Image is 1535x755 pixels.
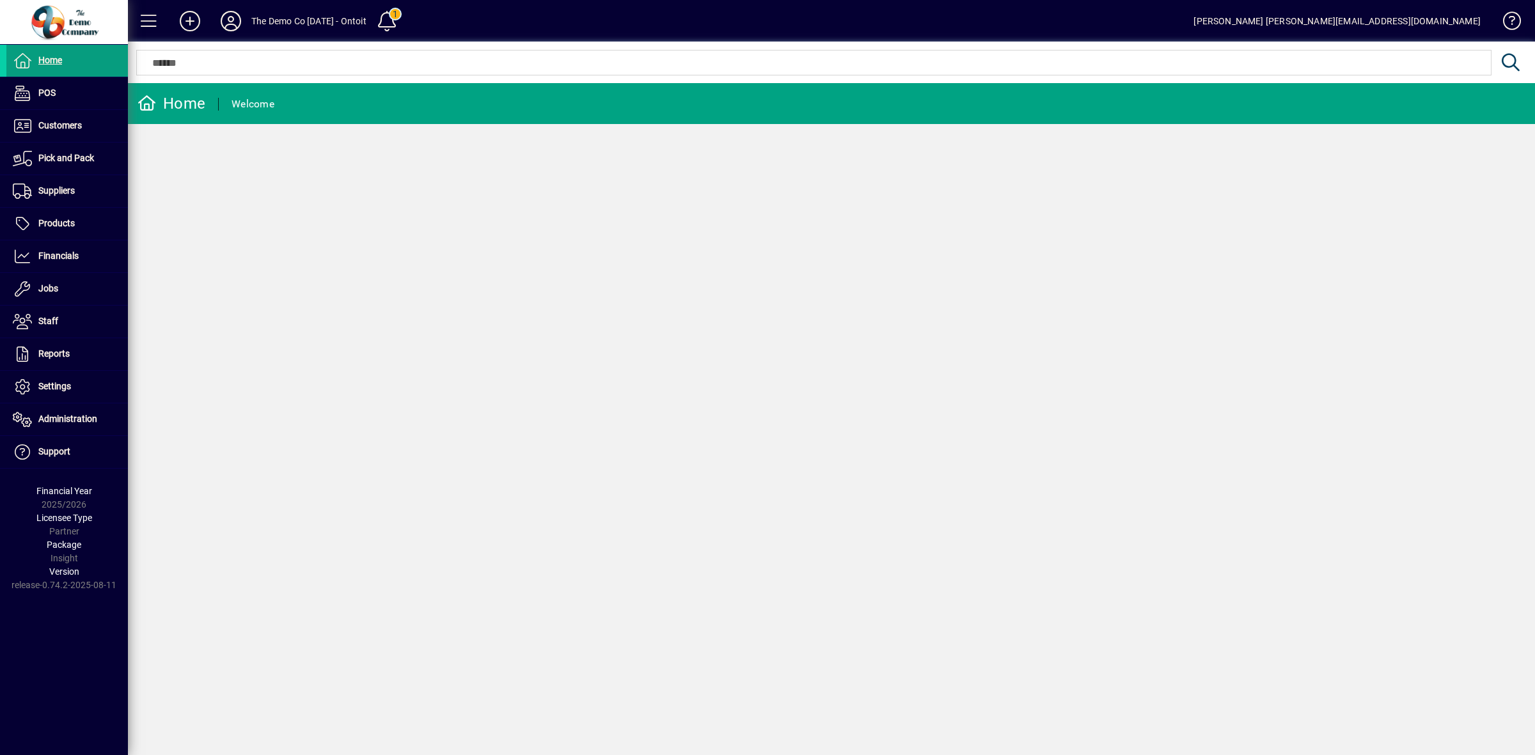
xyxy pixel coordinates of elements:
[47,540,81,550] span: Package
[210,10,251,33] button: Profile
[38,153,94,163] span: Pick and Pack
[232,94,274,114] div: Welcome
[38,283,58,293] span: Jobs
[38,120,82,130] span: Customers
[49,566,79,577] span: Version
[36,486,92,496] span: Financial Year
[1493,3,1519,44] a: Knowledge Base
[251,11,366,31] div: The Demo Co [DATE] - Ontoit
[6,273,128,305] a: Jobs
[38,348,70,359] span: Reports
[6,403,128,435] a: Administration
[38,218,75,228] span: Products
[38,414,97,424] span: Administration
[36,513,92,523] span: Licensee Type
[38,88,56,98] span: POS
[169,10,210,33] button: Add
[6,143,128,175] a: Pick and Pack
[6,240,128,272] a: Financials
[6,110,128,142] a: Customers
[6,436,128,468] a: Support
[6,77,128,109] a: POS
[6,175,128,207] a: Suppliers
[38,185,75,196] span: Suppliers
[38,316,58,326] span: Staff
[38,55,62,65] span: Home
[6,338,128,370] a: Reports
[6,306,128,338] a: Staff
[38,251,79,261] span: Financials
[6,208,128,240] a: Products
[38,381,71,391] span: Settings
[38,446,70,456] span: Support
[6,371,128,403] a: Settings
[138,93,205,114] div: Home
[1193,11,1481,31] div: [PERSON_NAME] [PERSON_NAME][EMAIL_ADDRESS][DOMAIN_NAME]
